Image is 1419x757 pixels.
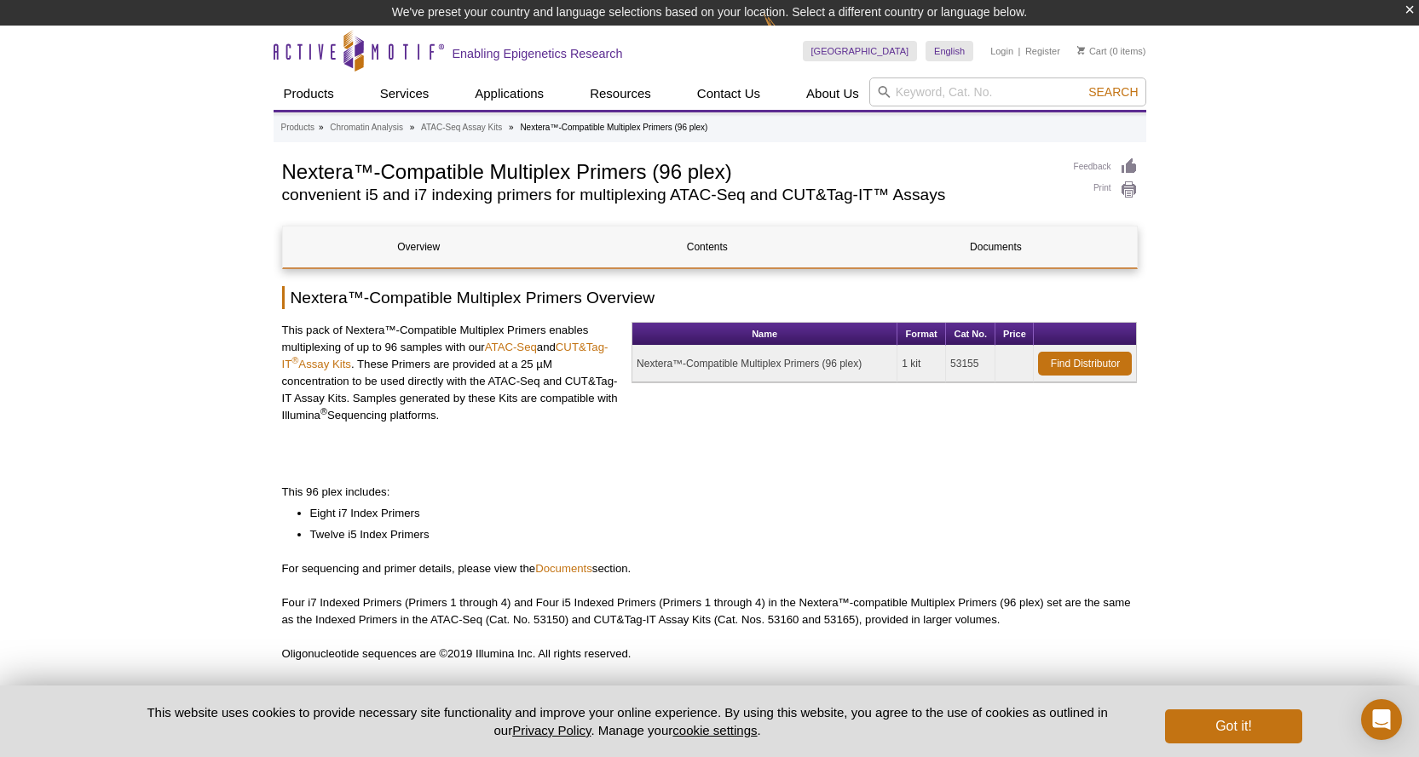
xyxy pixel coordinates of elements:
button: Got it! [1165,709,1301,743]
a: Print [1074,181,1138,199]
a: Documents [535,562,592,575]
a: Feedback [1074,158,1138,176]
a: Find Distributor [1038,352,1132,376]
h2: convenient i5 and i7 indexing primers for multiplexing ATAC-Seq and CUT&Tag-IT™ Assays [282,187,1057,203]
td: 53155 [946,346,995,382]
h2: Enabling Epigenetics Research [453,46,623,61]
a: Login [990,45,1013,57]
p: For sequencing and primer details, please view the section. [282,560,1138,577]
p: This pack of Nextera™-Compatible Multiplex Primers enables multiplexing of up to 96 samples with ... [282,322,620,424]
li: (0 items) [1077,41,1146,61]
a: Privacy Policy [512,723,591,737]
sup: ® [291,355,298,365]
a: About Us [796,77,869,110]
p: Oligonucleotide sequences are ©2019 Illumina Inc. All rights reserved. [282,645,1138,662]
sup: ® [320,406,327,416]
p: This 96 plex includes: [282,484,1138,501]
p: Four i7 Indexed Primers (Primers 1 through 4) and Four i5 Indexed Primers (Primers 1 through 4) i... [282,594,1138,628]
span: Search [1088,85,1138,99]
h2: Nextera™-Compatible Multiplex Primers Overview [282,286,1138,309]
td: 1 kit [897,346,946,382]
td: Nextera™-Compatible Multiplex Primers (96 plex) [632,346,897,382]
p: This website uses cookies to provide necessary site functionality and improve your online experie... [118,703,1138,739]
div: Open Intercom Messenger [1361,699,1402,740]
a: English [926,41,973,61]
a: Services [370,77,440,110]
li: Twelve i5 Index Primers [310,526,1121,543]
a: Cart [1077,45,1107,57]
li: » [319,123,324,132]
a: Overview [283,227,555,267]
th: Format [897,323,946,346]
li: Eight i7 Index Primers [310,505,1121,522]
a: ATAC-Seq Assay Kits [421,120,502,135]
a: Products [281,120,314,135]
a: Resources [580,77,661,110]
input: Keyword, Cat. No. [869,77,1146,106]
a: ATAC-Seq [485,341,537,353]
th: Cat No. [946,323,995,346]
img: Change Here [764,13,809,53]
button: cookie settings [672,723,757,737]
img: Your Cart [1077,46,1085,54]
a: Products [274,77,344,110]
h1: Nextera™-Compatible Multiplex Primers (96 plex) [282,158,1057,183]
a: [GEOGRAPHIC_DATA] [803,41,918,61]
a: Applications [464,77,554,110]
th: Price [995,323,1034,346]
a: Chromatin Analysis [330,120,403,135]
li: | [1018,41,1021,61]
a: Documents [860,227,1132,267]
a: Register [1025,45,1060,57]
button: Search [1083,84,1143,100]
li: » [509,123,514,132]
th: Name [632,323,897,346]
li: » [410,123,415,132]
a: Contact Us [687,77,770,110]
a: Contents [571,227,843,267]
li: Nextera™-Compatible Multiplex Primers (96 plex) [520,123,707,132]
